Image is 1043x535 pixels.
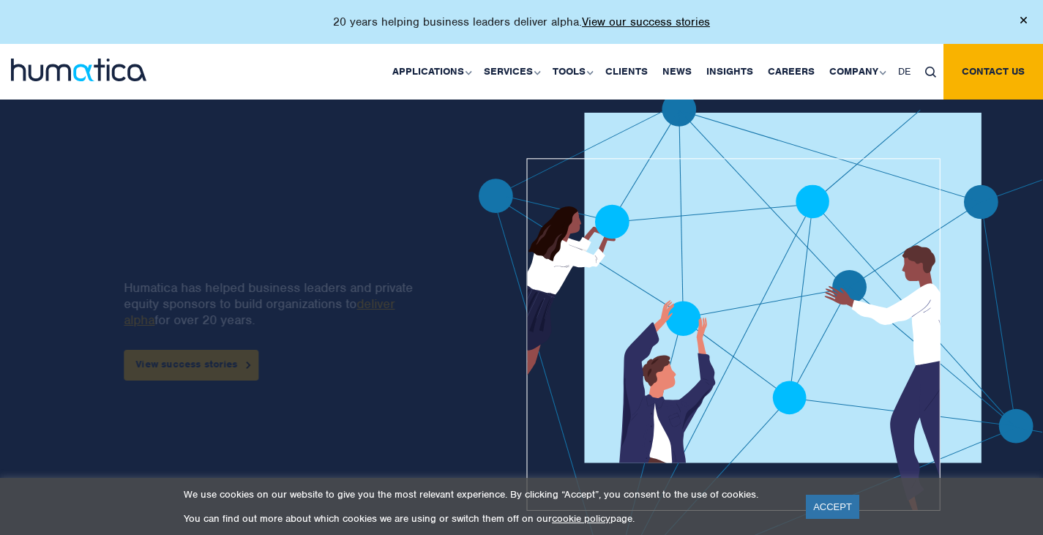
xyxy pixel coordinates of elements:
a: News [655,44,699,100]
p: 20 years helping business leaders deliver alpha. [333,15,710,29]
a: View our success stories [582,15,710,29]
a: Tools [545,44,598,100]
a: Clients [598,44,655,100]
a: Careers [760,44,822,100]
a: Company [822,44,891,100]
a: DE [891,44,918,100]
a: View success stories [124,350,258,381]
p: We use cookies on our website to give you the most relevant experience. By clicking “Accept”, you... [184,488,788,501]
p: You can find out more about which cookies we are using or switch them off on our page. [184,512,788,525]
img: logo [11,59,146,81]
a: Applications [385,44,476,100]
a: ACCEPT [806,495,859,519]
span: DE [898,65,911,78]
img: arrowicon [247,362,251,368]
img: search_icon [925,67,936,78]
a: deliver alpha [124,296,395,328]
p: Humatica has helped business leaders and private equity sponsors to build organizations to for ov... [124,280,429,328]
a: Contact us [943,44,1043,100]
a: Insights [699,44,760,100]
a: cookie policy [552,512,610,525]
a: Services [476,44,545,100]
